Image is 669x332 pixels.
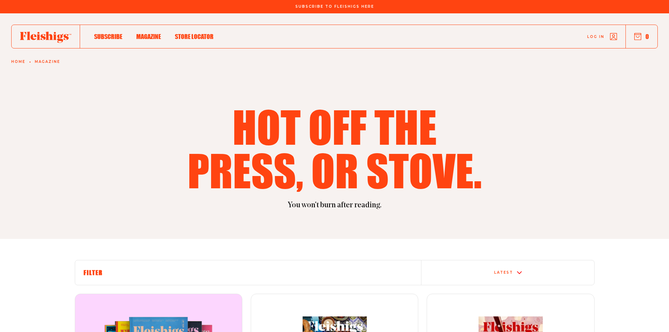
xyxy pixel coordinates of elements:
span: Magazine [136,33,161,40]
a: Log in [587,33,617,40]
button: 0 [634,33,649,40]
a: Home [11,60,25,64]
p: You won't burn after reading. [75,200,595,211]
a: Subscribe [94,32,122,41]
a: Subscribe To Fleishigs Here [294,5,375,8]
a: Store locator [175,32,214,41]
h6: Filter [84,269,413,276]
span: Subscribe To Fleishigs Here [295,5,374,9]
span: Store locator [175,33,214,40]
span: Subscribe [94,33,122,40]
div: Latest [494,271,513,275]
a: Magazine [136,32,161,41]
h1: Hot off the press, or stove. [183,105,486,192]
a: Magazine [35,60,60,64]
span: Log in [587,34,604,39]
